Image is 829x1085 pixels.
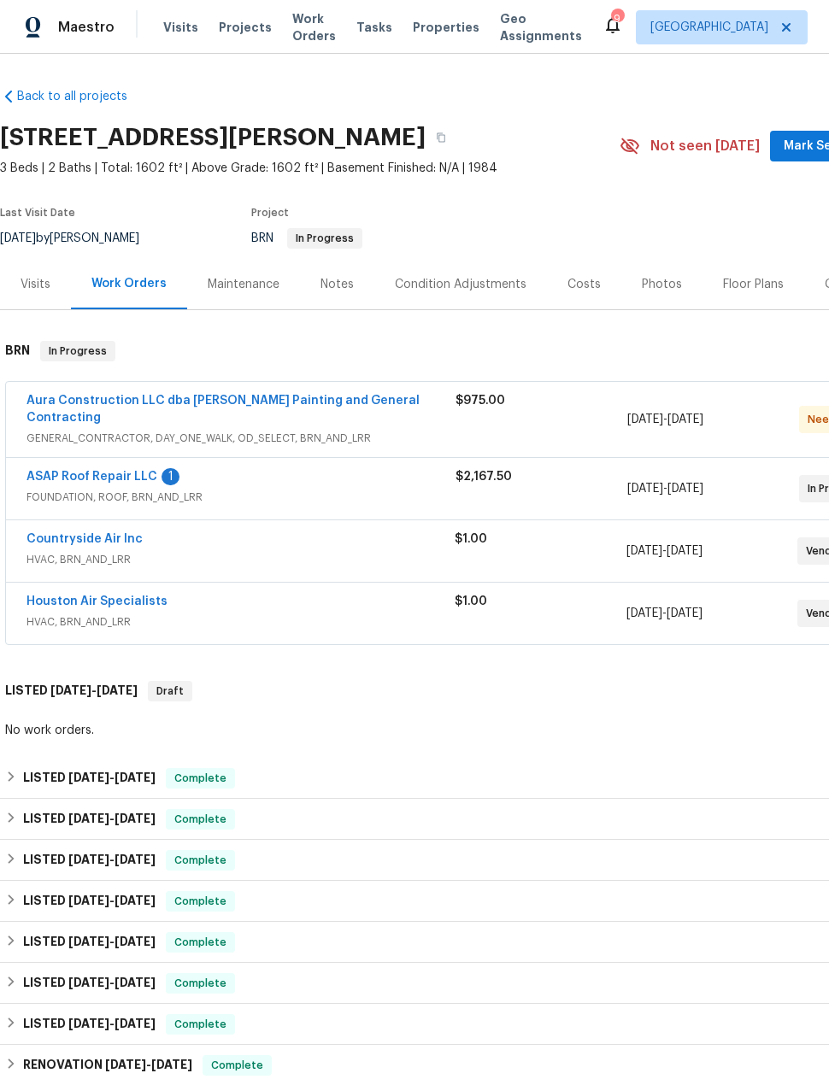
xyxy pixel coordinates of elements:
[26,533,143,545] a: Countryside Air Inc
[426,122,456,153] button: Copy Address
[68,976,109,988] span: [DATE]
[667,545,703,557] span: [DATE]
[97,684,138,696] span: [DATE]
[723,276,784,293] div: Floor Plans
[151,1059,192,1070] span: [DATE]
[50,684,91,696] span: [DATE]
[23,850,156,871] h6: LISTED
[219,19,272,36] span: Projects
[5,681,138,701] h6: LISTED
[23,809,156,830] h6: LISTED
[115,976,156,988] span: [DATE]
[251,232,362,244] span: BRN
[320,276,354,293] div: Notes
[26,395,420,424] a: Aura Construction LLC dba [PERSON_NAME] Painting and General Contracting
[456,471,512,483] span: $2,167.50
[23,1014,156,1035] h6: LISTED
[115,1018,156,1029] span: [DATE]
[650,138,760,155] span: Not seen [DATE]
[26,551,455,568] span: HVAC, BRN_AND_LRR
[115,853,156,865] span: [DATE]
[168,893,233,910] span: Complete
[395,276,526,293] div: Condition Adjustments
[168,1016,233,1033] span: Complete
[23,973,156,994] h6: LISTED
[105,1059,146,1070] span: [DATE]
[627,413,663,425] span: [DATE]
[5,341,30,361] h6: BRN
[26,613,455,630] span: HVAC, BRN_AND_LRR
[168,811,233,828] span: Complete
[455,595,487,607] span: $1.00
[626,607,662,619] span: [DATE]
[456,395,505,407] span: $975.00
[667,607,703,619] span: [DATE]
[162,468,179,485] div: 1
[68,894,109,906] span: [DATE]
[42,343,114,360] span: In Progress
[26,430,456,447] span: GENERAL_CONTRACTOR, DAY_ONE_WALK, OD_SELECT, BRN_AND_LRR
[68,976,156,988] span: -
[627,411,703,428] span: -
[650,19,768,36] span: [GEOGRAPHIC_DATA]
[667,413,703,425] span: [DATE]
[642,276,682,293] div: Photos
[455,533,487,545] span: $1.00
[251,208,289,218] span: Project
[23,891,156,912] h6: LISTED
[150,683,191,700] span: Draft
[168,975,233,992] span: Complete
[626,605,703,622] span: -
[68,812,156,824] span: -
[204,1057,270,1074] span: Complete
[356,21,392,33] span: Tasks
[91,275,167,292] div: Work Orders
[50,684,138,696] span: -
[23,768,156,789] h6: LISTED
[115,771,156,783] span: [DATE]
[115,935,156,947] span: [DATE]
[68,935,156,947] span: -
[168,934,233,951] span: Complete
[567,276,601,293] div: Costs
[68,812,109,824] span: [DATE]
[627,480,703,497] span: -
[163,19,198,36] span: Visits
[500,10,582,44] span: Geo Assignments
[627,483,663,495] span: [DATE]
[68,771,156,783] span: -
[208,276,279,293] div: Maintenance
[26,595,168,607] a: Houston Air Specialists
[26,471,157,483] a: ASAP Roof Repair LLC
[68,853,109,865] span: [DATE]
[115,894,156,906] span: [DATE]
[21,276,50,293] div: Visits
[292,10,336,44] span: Work Orders
[168,852,233,869] span: Complete
[23,1055,192,1076] h6: RENOVATION
[68,1018,156,1029] span: -
[68,771,109,783] span: [DATE]
[23,932,156,953] h6: LISTED
[413,19,479,36] span: Properties
[611,10,623,27] div: 9
[168,770,233,787] span: Complete
[68,1018,109,1029] span: [DATE]
[115,812,156,824] span: [DATE]
[105,1059,192,1070] span: -
[68,894,156,906] span: -
[68,935,109,947] span: [DATE]
[68,853,156,865] span: -
[26,489,456,506] span: FOUNDATION, ROOF, BRN_AND_LRR
[667,483,703,495] span: [DATE]
[626,542,703,560] span: -
[289,233,361,243] span: In Progress
[626,545,662,557] span: [DATE]
[58,19,115,36] span: Maestro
